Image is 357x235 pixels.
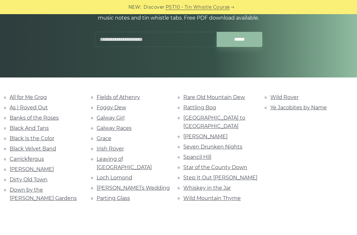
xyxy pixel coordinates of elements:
[97,175,132,181] a: Loch Lomond
[97,115,125,121] a: Galway Girl
[183,195,241,201] a: Wild Mountain Thyme
[183,133,228,140] a: [PERSON_NAME]
[270,104,327,111] a: Ye Jacobites by Name
[97,125,132,131] a: Galway Races
[10,146,56,152] a: Black Velvet Band
[10,176,48,183] a: Dirty Old Town
[10,125,49,131] a: Black And Tans
[10,166,54,172] a: [PERSON_NAME]
[97,94,140,100] a: Fields of Athenry
[10,135,54,141] a: Black Is the Color
[10,104,48,111] a: As I Roved Out
[183,94,245,100] a: Rare Old Mountain Dew
[183,164,247,170] a: Star of the County Down
[97,135,111,141] a: Grace
[270,94,299,100] a: Wild Rover
[97,156,152,170] a: Leaving of [GEOGRAPHIC_DATA]
[10,187,77,201] a: Down by the [PERSON_NAME] Gardens
[97,195,130,201] a: Parting Glass
[183,115,245,129] a: [GEOGRAPHIC_DATA] to [GEOGRAPHIC_DATA]
[97,146,124,152] a: Irish Rover
[183,185,231,191] a: Whiskey in the Jar
[183,154,211,160] a: Spancil Hill
[183,175,257,181] a: Step It Out [PERSON_NAME]
[166,4,230,11] a: PST10 - Tin Whistle Course
[144,4,165,11] span: Discover
[183,144,242,150] a: Seven Drunken Nights
[97,185,170,191] a: [PERSON_NAME]’s Wedding
[10,115,59,121] a: Banks of the Roses
[128,4,142,11] span: NEW:
[183,104,216,111] a: Rattling Bog
[10,156,44,162] a: Carrickfergus
[10,94,47,100] a: All for Me Grog
[97,104,126,111] a: Foggy Dew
